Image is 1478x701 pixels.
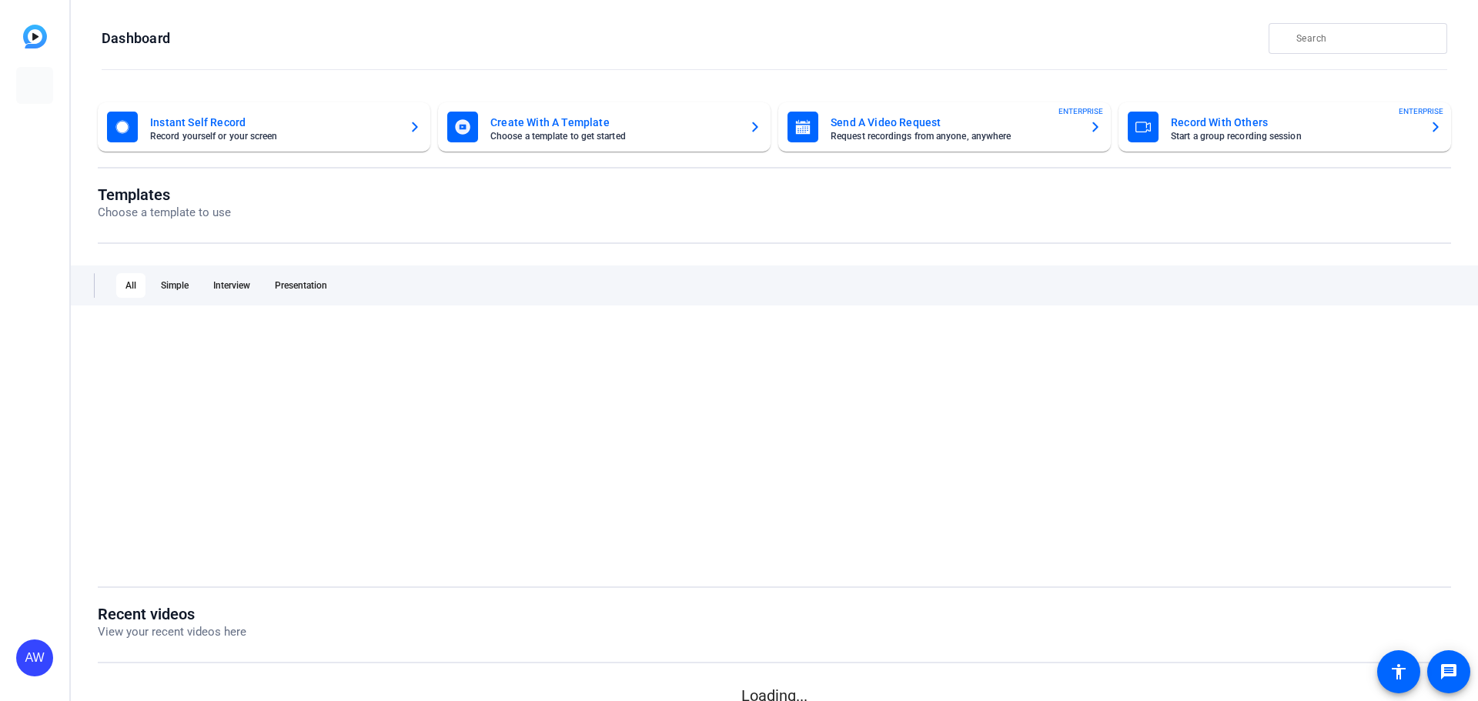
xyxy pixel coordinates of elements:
[490,132,737,141] mat-card-subtitle: Choose a template to get started
[266,273,336,298] div: Presentation
[831,113,1077,132] mat-card-title: Send A Video Request
[490,113,737,132] mat-card-title: Create With A Template
[150,113,396,132] mat-card-title: Instant Self Record
[98,102,430,152] button: Instant Self RecordRecord yourself or your screen
[23,25,47,48] img: blue-gradient.svg
[98,185,231,204] h1: Templates
[1058,105,1103,117] span: ENTERPRISE
[1171,132,1417,141] mat-card-subtitle: Start a group recording session
[438,102,771,152] button: Create With A TemplateChoose a template to get started
[16,639,53,676] div: AW
[1119,102,1451,152] button: Record With OthersStart a group recording sessionENTERPRISE
[1389,663,1408,681] mat-icon: accessibility
[150,132,396,141] mat-card-subtitle: Record yourself or your screen
[831,132,1077,141] mat-card-subtitle: Request recordings from anyone, anywhere
[116,273,145,298] div: All
[778,102,1111,152] button: Send A Video RequestRequest recordings from anyone, anywhereENTERPRISE
[98,605,246,623] h1: Recent videos
[98,623,246,641] p: View your recent videos here
[152,273,198,298] div: Simple
[1399,105,1443,117] span: ENTERPRISE
[1171,113,1417,132] mat-card-title: Record With Others
[1296,29,1435,48] input: Search
[98,204,231,222] p: Choose a template to use
[204,273,259,298] div: Interview
[102,29,170,48] h1: Dashboard
[1440,663,1458,681] mat-icon: message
